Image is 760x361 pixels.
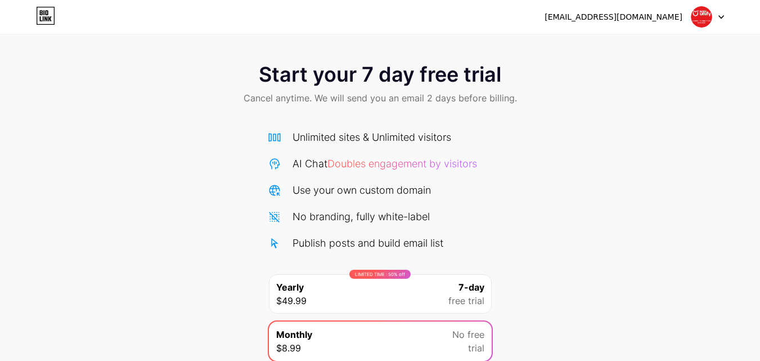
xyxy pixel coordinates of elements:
[448,294,484,307] span: free trial
[276,280,304,294] span: Yearly
[452,328,484,341] span: No free
[276,328,312,341] span: Monthly
[458,280,484,294] span: 7-day
[691,6,712,28] img: msmunify
[293,209,430,224] div: No branding, fully white-label
[244,91,517,105] span: Cancel anytime. We will send you an email 2 days before billing.
[293,235,443,251] div: Publish posts and build email list
[293,130,451,145] div: Unlimited sites & Unlimited visitors
[468,341,484,355] span: trial
[276,341,301,355] span: $8.99
[545,11,682,23] div: [EMAIL_ADDRESS][DOMAIN_NAME]
[349,270,411,279] div: LIMITED TIME : 50% off
[327,158,477,170] span: Doubles engagement by visitors
[276,294,307,307] span: $49.99
[293,182,431,198] div: Use your own custom domain
[259,63,501,86] span: Start your 7 day free trial
[293,156,477,171] div: AI Chat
